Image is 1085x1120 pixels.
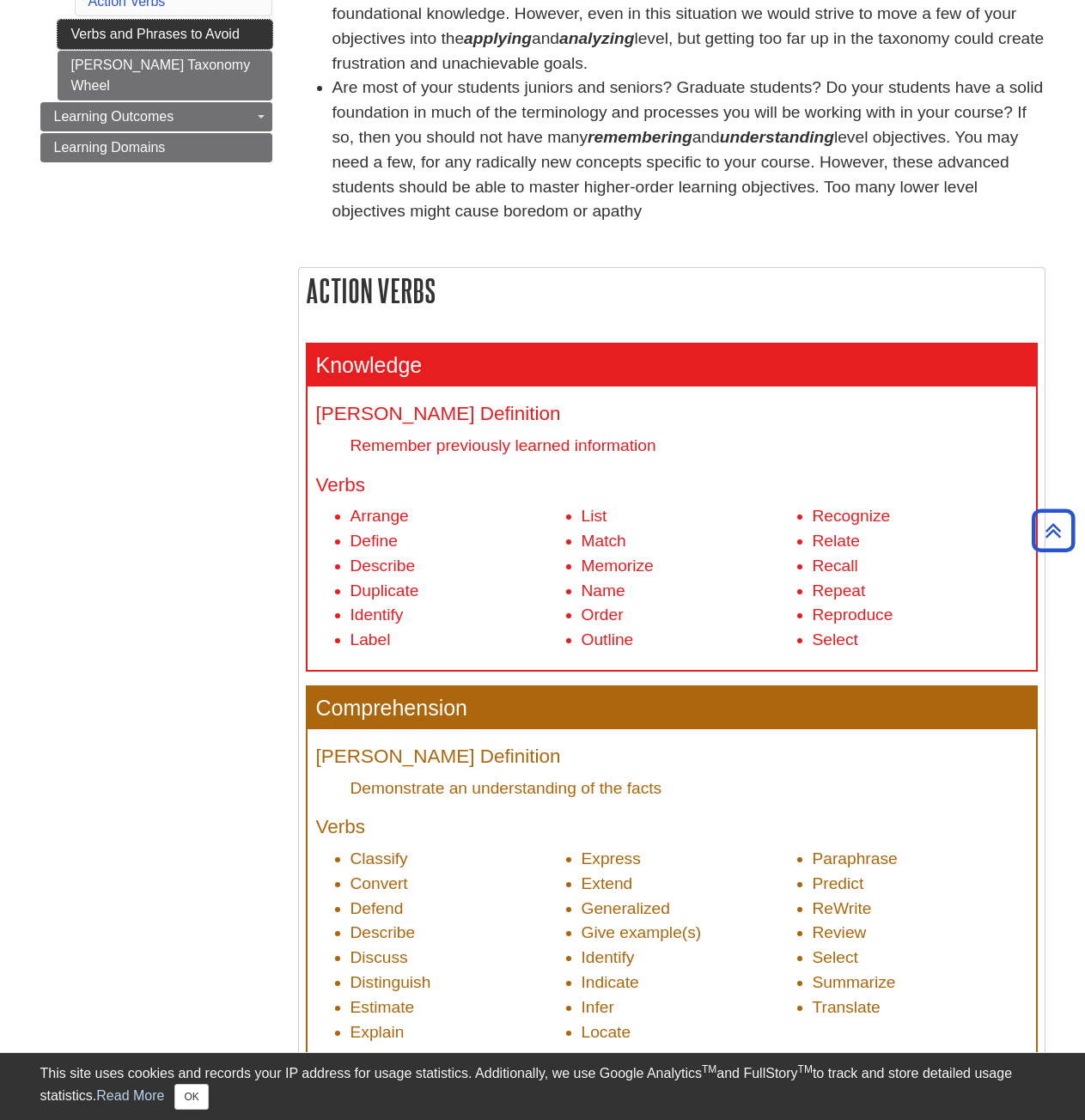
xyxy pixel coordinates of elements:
[813,946,1027,971] li: Select
[582,529,796,554] li: Match
[588,128,692,146] em: remembering
[582,504,796,529] li: List
[350,897,565,922] li: Defend
[54,109,174,124] span: Learning Outcomes
[582,847,796,872] li: Express
[316,817,1027,838] h4: Verbs
[350,921,565,946] li: Describe
[582,946,796,971] li: Identify
[582,971,796,995] li: Indicate
[813,529,1027,554] li: Relate
[582,897,796,922] li: Generalized
[316,475,1027,496] h4: Verbs
[702,1063,716,1075] sup: TM
[40,1063,1045,1110] div: This site uses cookies and records your IP address for usage statistics. Additionally, we use Goo...
[332,76,1045,224] li: Are most of your students juniors and seniors? Graduate students? Do your students have a solid f...
[54,140,166,155] span: Learning Domains
[582,872,796,897] li: Extend
[813,872,1027,897] li: Predict
[813,554,1027,579] li: Recall
[720,128,834,146] em: understanding
[813,921,1027,946] li: Review
[464,29,532,47] strong: applying
[798,1063,813,1075] sup: TM
[350,504,565,529] li: Arrange
[1026,519,1081,542] a: Back to Top
[350,434,1027,457] dd: Remember previously learned information
[350,872,565,897] li: Convert
[813,995,1027,1020] li: Translate
[350,628,565,653] li: Label
[174,1084,208,1110] button: Close
[308,344,1036,387] h3: Knowledge
[813,847,1027,872] li: Paraphrase
[40,102,272,131] a: Learning Outcomes
[582,579,796,604] li: Name
[58,20,272,49] a: Verbs and Phrases to Avoid
[308,687,1036,729] h3: Comprehension
[582,921,796,946] li: Give example(s)
[582,554,796,579] li: Memorize
[582,1020,796,1045] li: Locate
[559,29,634,47] strong: analyzing
[813,579,1027,604] li: Repeat
[299,268,1045,313] h2: Action Verbs
[350,847,565,872] li: Classify
[350,946,565,971] li: Discuss
[350,554,565,579] li: Describe
[350,971,565,995] li: Distinguish
[813,628,1027,653] li: Select
[316,746,1027,768] h4: [PERSON_NAME] Definition
[316,404,1027,425] h4: [PERSON_NAME] Definition
[58,51,272,100] a: [PERSON_NAME] Taxonomy Wheel
[350,1020,565,1045] li: Explain
[350,603,565,628] li: Identify
[350,995,565,1020] li: Estimate
[582,995,796,1020] li: Infer
[350,579,565,604] li: Duplicate
[582,628,796,653] li: Outline
[582,603,796,628] li: Order
[813,971,1027,995] li: Summarize
[813,897,1027,922] li: ReWrite
[96,1088,164,1103] a: Read More
[40,133,272,162] a: Learning Domains
[350,776,1027,800] dd: Demonstrate an understanding of the facts
[813,504,1027,529] li: Recognize
[350,529,565,554] li: Define
[813,603,1027,628] li: Reproduce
